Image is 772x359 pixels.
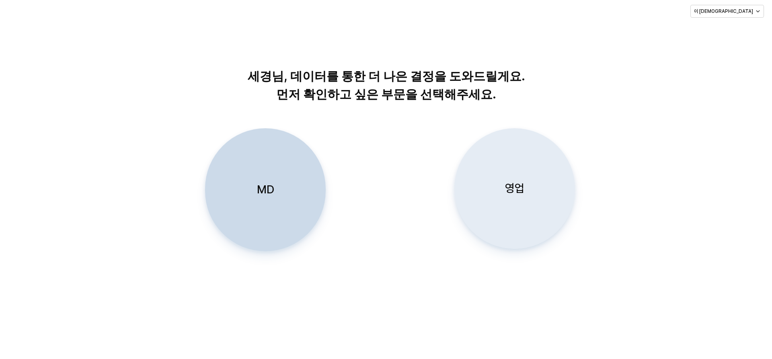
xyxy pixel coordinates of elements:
[257,182,274,197] p: MD
[205,128,326,251] button: MD
[690,5,764,18] button: 이 [DEMOGRAPHIC_DATA]
[454,128,575,249] button: 영업
[505,181,524,196] p: 영업
[181,67,591,103] p: 세경님, 데이터를 통한 더 나은 결정을 도와드릴게요. 먼저 확인하고 싶은 부문을 선택해주세요.
[694,8,753,14] p: 이 [DEMOGRAPHIC_DATA]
